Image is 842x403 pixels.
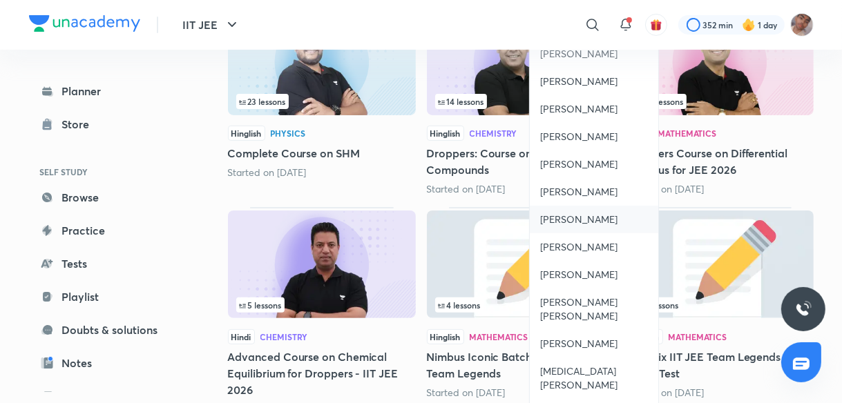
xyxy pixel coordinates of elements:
[626,210,814,318] img: Thumbnail
[626,348,814,382] h5: Phoenix IIT JEE Team Legends Batch Test
[541,364,647,392] span: [MEDICAL_DATA][PERSON_NAME]
[530,123,658,150] a: [PERSON_NAME]
[626,182,814,196] div: Started on Aug 1
[239,97,286,106] span: 23 lessons
[530,330,658,357] a: [PERSON_NAME]
[228,126,265,141] span: Hinglish
[541,295,647,323] span: [PERSON_NAME] [PERSON_NAME]
[541,213,618,226] span: [PERSON_NAME]
[29,77,189,105] a: Planner
[634,94,805,109] div: left
[228,210,416,318] img: Thumbnail
[626,386,814,400] div: Started on Jun 15
[530,261,658,288] div: [PERSON_NAME]
[435,297,606,313] div: left
[29,15,140,35] a: Company Logo
[228,8,416,115] img: Thumbnail
[645,14,667,36] button: avatar
[541,337,618,351] span: [PERSON_NAME]
[29,283,189,311] a: Playlist
[795,301,812,317] img: ttu
[427,210,615,318] img: Thumbnail
[236,94,408,109] div: left
[530,95,658,123] a: [PERSON_NAME]
[236,94,408,109] div: infosection
[228,145,416,161] h5: Complete Course on SHM
[541,240,618,254] span: [PERSON_NAME]
[530,68,658,95] a: [PERSON_NAME]
[236,94,408,109] div: infocontainer
[260,333,308,341] div: Chemistry
[236,297,408,313] div: infocontainer
[228,329,255,344] span: Hindi
[435,94,606,109] div: infosection
[637,97,684,106] span: 28 lessons
[228,4,416,196] div: Complete Course on SHM
[236,297,408,313] div: left
[541,102,618,116] span: [PERSON_NAME]
[29,250,189,277] a: Tests
[435,297,606,313] div: infocontainer
[530,233,658,261] a: [PERSON_NAME]
[541,130,618,144] span: [PERSON_NAME]
[29,316,189,344] a: Doubts & solutions
[470,333,528,341] div: Mathematics
[634,297,805,313] div: infocontainer
[427,348,615,382] h5: Nimbus Iconic Batch for 2027 by Team Legends
[29,160,189,184] h6: SELF STUDY
[541,185,618,199] span: [PERSON_NAME]
[790,13,814,37] img: Rahul 2026
[236,297,408,313] div: infosection
[634,94,805,109] div: infosection
[29,15,140,32] img: Company Logo
[530,150,658,178] a: [PERSON_NAME]
[29,349,189,377] a: Notes
[239,301,282,309] span: 5 lessons
[175,11,249,39] button: IIT JEE
[530,288,658,330] a: [PERSON_NAME] [PERSON_NAME]
[29,110,189,138] a: Store
[427,182,615,196] div: Started on Aug 8
[427,8,615,115] img: Thumbnail
[626,4,814,196] div: Droppers Course on Differential Calculus for JEE 2026
[438,301,481,309] span: 4 lessons
[530,206,658,233] a: [PERSON_NAME]
[626,145,814,178] h5: Droppers Course on Differential Calculus for JEE 2026
[435,94,606,109] div: infocontainer
[634,297,805,313] div: left
[541,75,618,88] span: [PERSON_NAME]
[271,129,305,137] div: Physics
[228,348,416,398] h5: Advanced Course on Chemical Equilibrium for Droppers - IIT JEE 2026
[530,178,658,206] a: [PERSON_NAME]
[530,40,658,68] a: [PERSON_NAME]
[742,18,756,32] img: streak
[427,126,464,141] span: Hinglish
[427,4,615,196] div: Droppers: Course on Coordination Compounds
[427,329,464,344] span: Hinglish
[541,157,618,171] span: [PERSON_NAME]
[530,357,658,399] a: [MEDICAL_DATA][PERSON_NAME]
[427,386,615,400] div: Started on Jul 27
[228,166,416,179] div: Started on Aug 11
[541,47,618,61] span: [PERSON_NAME]
[541,268,618,282] span: [PERSON_NAME]
[470,129,517,137] div: Chemistry
[435,297,606,313] div: infosection
[634,94,805,109] div: infocontainer
[29,184,189,211] a: Browse
[658,129,717,137] div: Mathematics
[634,297,805,313] div: infosection
[29,217,189,244] a: Practice
[427,145,615,178] h5: Droppers: Course on Coordination Compounds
